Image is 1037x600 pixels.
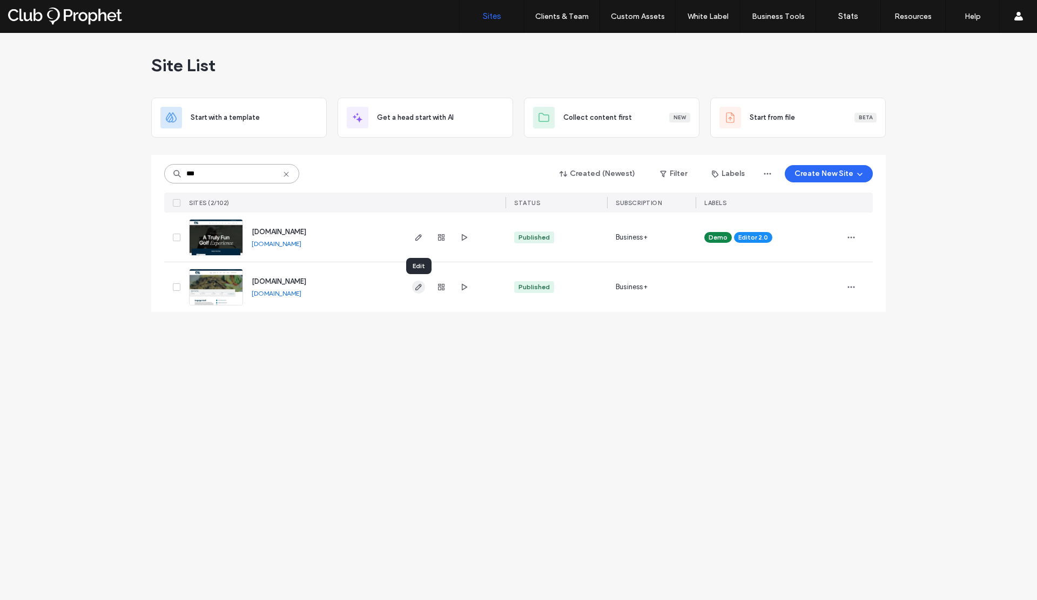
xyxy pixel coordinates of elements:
[252,240,301,248] a: [DOMAIN_NAME]
[252,277,306,285] a: [DOMAIN_NAME]
[738,233,768,242] span: Editor 2.0
[483,11,501,21] label: Sites
[518,282,550,292] div: Published
[649,165,698,182] button: Filter
[535,12,589,21] label: Clients & Team
[750,112,795,123] span: Start from file
[752,12,805,21] label: Business Tools
[704,199,726,207] span: LABELS
[854,113,877,122] div: Beta
[252,289,301,297] a: [DOMAIN_NAME]
[406,258,432,274] div: Edit
[838,11,858,21] label: Stats
[669,113,690,122] div: New
[524,98,699,138] div: Collect content firstNew
[965,12,981,21] label: Help
[151,54,216,76] span: Site List
[611,12,665,21] label: Custom Assets
[702,165,755,182] button: Labels
[563,112,632,123] span: Collect content first
[252,228,306,236] a: [DOMAIN_NAME]
[514,199,540,207] span: STATUS
[688,12,729,21] label: White Label
[518,233,550,242] div: Published
[710,98,886,138] div: Start from fileBeta
[550,165,645,182] button: Created (Newest)
[785,165,873,182] button: Create New Site
[189,199,230,207] span: SITES (2/102)
[377,112,454,123] span: Get a head start with AI
[338,98,513,138] div: Get a head start with AI
[616,282,648,292] span: Business+
[894,12,932,21] label: Resources
[151,98,327,138] div: Start with a template
[616,232,648,243] span: Business+
[616,199,662,207] span: SUBSCRIPTION
[25,8,47,17] span: Help
[191,112,260,123] span: Start with a template
[709,233,728,242] span: Demo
